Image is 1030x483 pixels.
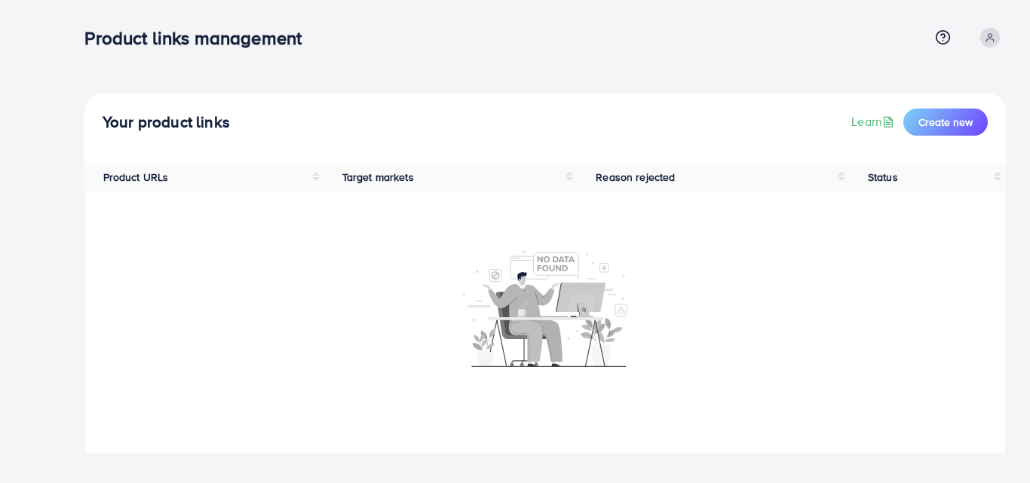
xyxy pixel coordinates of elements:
[84,27,314,49] h3: Product links management
[918,115,973,130] span: Create new
[596,170,675,185] span: Reason rejected
[463,249,627,367] img: No account
[851,113,897,130] a: Learn
[903,109,988,136] button: Create new
[342,170,414,185] span: Target markets
[103,113,230,132] h4: Your product links
[868,170,898,185] span: Status
[103,170,169,185] span: Product URLs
